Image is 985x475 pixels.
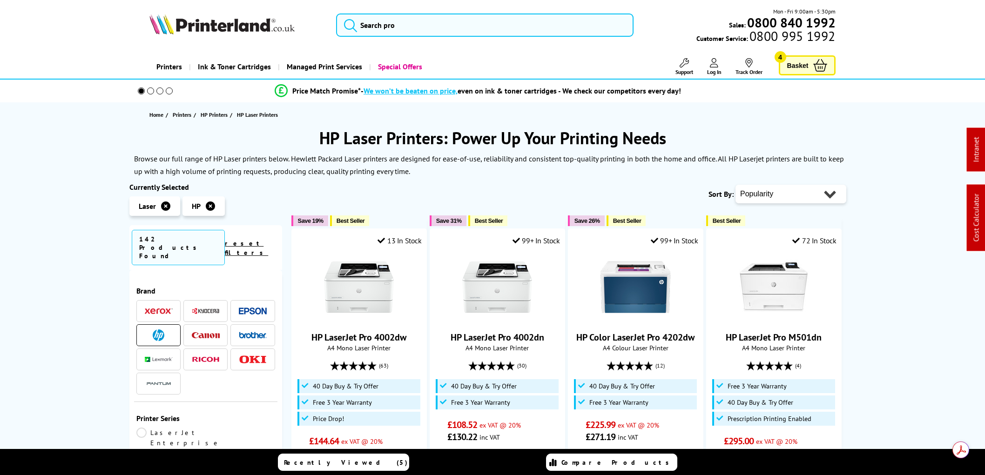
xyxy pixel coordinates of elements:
span: Customer Service: [696,32,835,43]
div: 99+ In Stock [513,236,560,245]
div: 72 In Stock [792,236,836,245]
h1: HP Laser Printers: Power Up Your Printing Needs [129,127,856,149]
a: HP LaserJet Pro 4002dw [324,314,394,324]
button: Best Seller [706,215,746,226]
a: OKI [239,354,267,365]
img: Ricoh [192,357,220,362]
a: Printers [173,110,194,120]
img: Brother [239,332,267,338]
span: Free 3 Year Warranty [451,399,510,406]
button: Save 26% [568,215,605,226]
span: Price Drop! [313,415,344,422]
span: £173.57 [309,447,339,459]
span: ex VAT @ 20% [479,421,521,429]
span: 142 Products Found [132,230,225,265]
img: HP LaserJet Pro 4002dw [324,252,394,322]
span: Free 3 Year Warranty [589,399,648,406]
span: ex VAT @ 20% [618,421,659,429]
span: HP [192,201,201,211]
div: - even on ink & toner cartridges - We check our competitors every day! [361,86,681,95]
span: HP Laser Printers [237,111,278,118]
span: 4 [775,51,786,63]
a: reset filters [225,239,268,257]
a: Special Offers [369,55,429,79]
span: 40 Day Buy & Try Offer [313,382,378,390]
span: Best Seller [475,217,503,224]
a: Managed Print Services [278,55,369,79]
a: HP Color LaserJet Pro 4202dw [600,314,670,324]
img: Pantum [145,378,173,389]
span: £295.00 [724,435,754,447]
a: Track Order [735,58,762,75]
span: Sort By: [708,189,734,199]
span: (63) [379,357,388,375]
span: 40 Day Buy & Try Offer [589,382,655,390]
span: Printers [173,110,191,120]
span: 40 Day Buy & Try Offer [451,382,517,390]
a: Support [675,58,693,75]
div: Printer Series [136,414,275,423]
a: Compare Products [546,454,677,471]
button: Best Seller [607,215,646,226]
span: Free 3 Year Warranty [313,399,372,406]
span: We won’t be beaten on price, [364,86,458,95]
a: HP LaserJet Pro M501dn [726,331,822,343]
button: Save 31% [430,215,466,226]
button: Best Seller [468,215,508,226]
span: A4 Mono Laser Printer [435,343,560,352]
div: 13 In Stock [378,236,421,245]
a: Cost Calculator [972,194,981,242]
span: 40 Day Buy & Try Offer [728,399,793,406]
a: Log In [707,58,722,75]
a: Home [149,110,166,120]
a: HP Color LaserJet Pro 4202dw [576,331,695,343]
div: Brand [136,286,275,295]
img: Kyocera [192,308,220,314]
span: ex VAT @ 20% [756,437,797,446]
a: Printers [149,55,189,79]
button: Save 19% [291,215,328,226]
img: HP [153,329,164,341]
span: Prescription Printing Enabled [728,415,811,422]
span: £354.00 [724,447,754,459]
img: OKI [239,355,267,363]
b: 0800 840 1992 [747,14,836,31]
span: £108.52 [447,419,478,431]
a: HP LaserJet Pro 4002dw [311,331,406,343]
span: £225.99 [586,419,616,431]
span: (30) [517,357,526,375]
a: HP Printers [201,110,230,120]
span: Laser [139,201,156,211]
span: Compare Products [561,458,674,467]
div: 99+ In Stock [651,236,698,245]
span: Basket [787,59,809,72]
span: £130.22 [447,431,478,443]
a: HP LaserJet Pro M501dn [739,314,809,324]
span: Best Seller [713,217,741,224]
a: Canon [192,329,220,341]
a: Lexmark [145,354,173,365]
a: LaserJet Enterprise [136,428,221,448]
span: A4 Mono Laser Printer [711,343,837,352]
a: Kyocera [192,305,220,317]
span: 0800 995 1992 [748,32,835,40]
img: HP LaserJet Pro 4002dn [462,252,532,322]
span: Log In [707,68,722,75]
button: Best Seller [330,215,370,226]
span: £271.19 [586,431,616,443]
span: Free 3 Year Warranty [728,382,787,390]
a: HP [145,329,173,341]
a: Ricoh [192,354,220,365]
img: HP LaserJet Pro M501dn [739,252,809,322]
input: Search pro [336,13,634,37]
span: £144.64 [309,435,339,447]
span: inc VAT [479,433,500,442]
span: Best Seller [613,217,641,224]
span: (12) [655,357,665,375]
a: HP LaserJet Pro 4002dn [451,331,544,343]
span: Mon - Fri 9:00am - 5:30pm [773,7,836,16]
a: Recently Viewed (5) [278,454,409,471]
span: Ink & Toner Cartridges [198,55,271,79]
span: (4) [795,357,801,375]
